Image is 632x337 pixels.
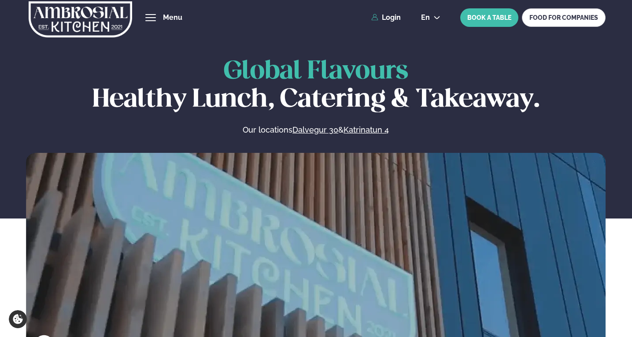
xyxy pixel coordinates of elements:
a: Dalvegur 30 [292,125,338,135]
button: BOOK A TABLE [460,8,518,27]
img: logo [28,1,133,37]
button: en [414,14,447,21]
p: Our locations & [149,125,482,135]
a: Login [371,14,401,22]
a: Katrinatun 4 [344,125,389,135]
a: FOOD FOR COMPANIES [522,8,606,27]
h1: Healthy Lunch, Catering & Takeaway. [26,58,606,114]
span: Global Flavours [224,59,408,84]
button: hamburger [145,12,156,23]
span: en [421,14,430,21]
a: Cookie settings [9,310,27,328]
